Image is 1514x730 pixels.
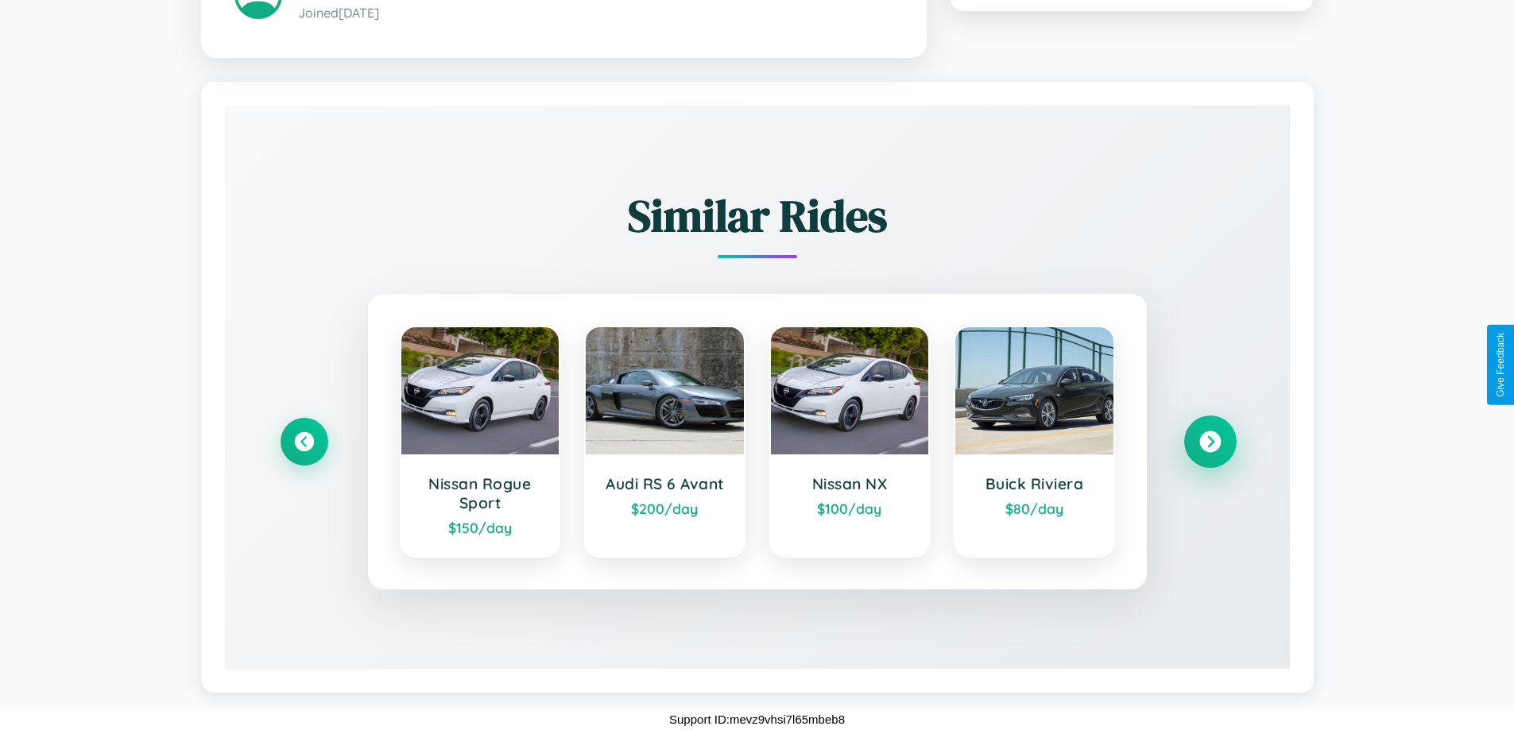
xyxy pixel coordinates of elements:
p: Joined [DATE] [298,2,893,25]
h3: Nissan Rogue Sport [417,474,544,512]
h3: Buick Riviera [971,474,1098,493]
div: $ 100 /day [787,500,913,517]
a: Nissan NX$100/day [769,326,931,558]
h3: Audi RS 6 Avant [602,474,728,493]
a: Buick Riviera$80/day [954,326,1115,558]
div: $ 150 /day [417,519,544,536]
div: Give Feedback [1495,333,1506,397]
div: $ 200 /day [602,500,728,517]
p: Support ID: mevz9vhsi7l65mbeb8 [669,709,845,730]
div: $ 80 /day [971,500,1098,517]
h3: Nissan NX [787,474,913,493]
a: Nissan Rogue Sport$150/day [400,326,561,558]
h2: Similar Rides [281,185,1234,246]
a: Audi RS 6 Avant$200/day [584,326,745,558]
